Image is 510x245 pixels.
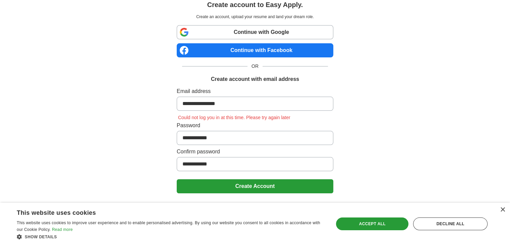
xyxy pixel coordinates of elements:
div: Accept all [336,217,408,230]
span: Show details [25,235,57,239]
label: Email address [177,87,333,95]
a: Continue with Facebook [177,43,333,57]
p: Create an account, upload your resume and land your dream role. [178,14,332,20]
div: Show details [17,233,324,240]
div: Decline all [413,217,488,230]
div: This website uses cookies [17,207,307,217]
a: Read more, opens a new window [52,227,73,232]
label: Password [177,121,333,130]
h1: Create account with email address [211,75,299,83]
span: This website uses cookies to improve user experience and to enable personalised advertising. By u... [17,220,320,232]
span: OR [247,63,263,70]
a: Continue with Google [177,25,333,39]
button: Create Account [177,179,333,193]
div: Close [500,207,505,212]
span: Could not log you in at this time. Please try again later [177,115,292,120]
label: Confirm password [177,148,333,156]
